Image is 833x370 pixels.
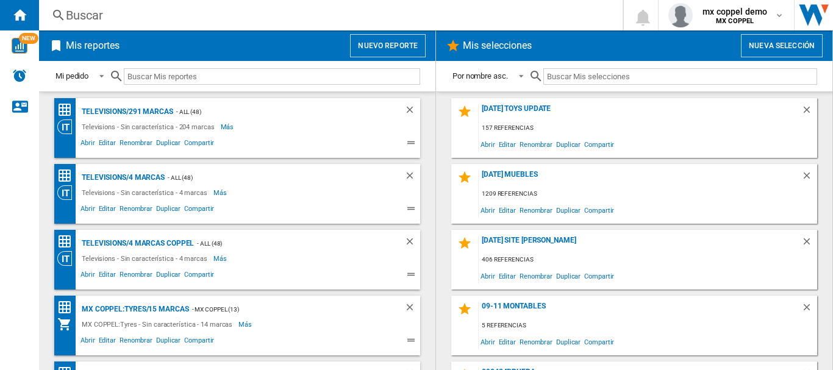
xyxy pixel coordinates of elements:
div: Borrar [801,302,817,318]
span: Editar [97,137,118,152]
span: Abrir [479,333,497,350]
button: Nuevo reporte [350,34,426,57]
span: Editar [97,335,118,349]
div: 406 referencias [479,252,817,268]
div: Borrar [801,236,817,252]
span: Renombrar [118,137,154,152]
span: Renombrar [518,333,554,350]
span: Abrir [479,268,497,284]
div: Televisions/291 marcas [79,104,173,119]
b: MX COPPEL [716,17,754,25]
span: Más [238,317,254,332]
span: Compartir [182,335,216,349]
div: Matriz de precios [57,234,79,249]
span: Duplicar [554,202,582,218]
span: Duplicar [154,269,182,283]
div: Matriz de precios [57,168,79,183]
span: Abrir [479,202,497,218]
div: Por nombre asc. [452,71,508,80]
span: Abrir [79,269,97,283]
div: 5 referencias [479,318,817,333]
div: Televisions - Sin característica - 4 marcas [79,185,213,200]
div: Visión Categoría [57,251,79,266]
img: profile.jpg [668,3,693,27]
div: Matriz de precios [57,300,79,315]
span: Más [221,119,236,134]
h2: Mis selecciones [460,34,535,57]
div: - ALL (48) [194,236,380,251]
div: Televisions/4 marcas COPPEL [79,236,194,251]
div: Borrar [404,104,420,119]
span: Renombrar [518,268,554,284]
span: Renombrar [518,202,554,218]
h2: Mis reportes [63,34,122,57]
div: MX COPPEL:Tyres - Sin característica - 14 marcas [79,317,238,332]
span: Más [213,251,229,266]
div: Buscar [66,7,591,24]
div: Borrar [404,236,420,251]
span: Compartir [582,136,616,152]
div: [DATE] toys update [479,104,801,121]
div: Televisions - Sin característica - 4 marcas [79,251,213,266]
img: wise-card.svg [12,38,27,54]
div: 157 referencias [479,121,817,136]
button: Nueva selección [741,34,823,57]
div: Borrar [801,170,817,187]
span: Editar [497,136,518,152]
span: Abrir [79,203,97,218]
span: Abrir [479,136,497,152]
span: Compartir [182,203,216,218]
span: Duplicar [154,335,182,349]
span: Editar [497,268,518,284]
div: MX COPPEL:Tyres/15 marcas [79,302,189,317]
span: Duplicar [554,333,582,350]
span: Compartir [182,269,216,283]
span: Abrir [79,137,97,152]
div: [DATE] MUEBLES [479,170,801,187]
span: Compartir [182,137,216,152]
div: Televisions - Sin característica - 204 marcas [79,119,221,134]
span: mx coppel demo [703,5,767,18]
div: Borrar [801,104,817,121]
span: Duplicar [154,203,182,218]
span: Editar [97,269,118,283]
span: Duplicar [554,268,582,284]
div: [DATE] site [PERSON_NAME] [479,236,801,252]
div: Mi colección [57,317,79,332]
span: Renombrar [118,203,154,218]
span: Abrir [79,335,97,349]
span: Editar [497,333,518,350]
span: Duplicar [154,137,182,152]
div: Visión Categoría [57,185,79,200]
div: Borrar [404,170,420,185]
span: Renombrar [118,269,154,283]
div: Borrar [404,302,420,317]
span: Renombrar [518,136,554,152]
div: - ALL (48) [165,170,380,185]
div: Visión Categoría [57,119,79,134]
img: alerts-logo.svg [12,68,27,83]
input: Buscar Mis reportes [124,68,420,85]
div: 1209 referencias [479,187,817,202]
span: Más [213,185,229,200]
div: Mi pedido [55,71,88,80]
div: 09-11 MONTABLES [479,302,801,318]
div: Televisions/4 marcas [79,170,165,185]
span: NEW [19,33,38,44]
span: Compartir [582,202,616,218]
div: - ALL (48) [173,104,380,119]
input: Buscar Mis selecciones [543,68,817,85]
span: Editar [497,202,518,218]
div: - MX COPPEL (13) [189,302,380,317]
span: Duplicar [554,136,582,152]
div: Matriz de precios [57,102,79,118]
span: Compartir [582,333,616,350]
span: Compartir [582,268,616,284]
span: Editar [97,203,118,218]
span: Renombrar [118,335,154,349]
